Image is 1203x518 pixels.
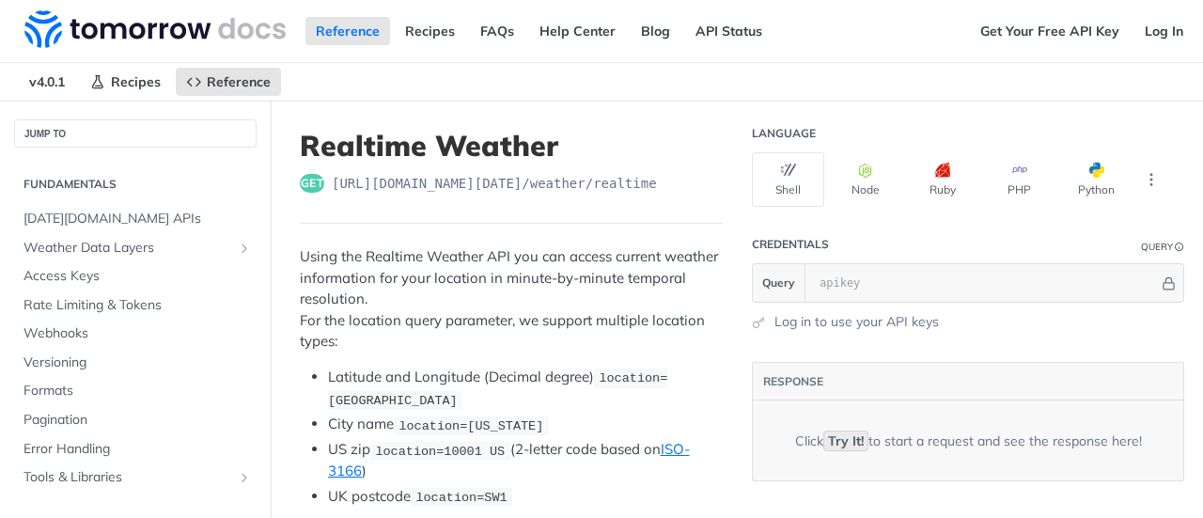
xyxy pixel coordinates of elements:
svg: More ellipsis [1143,171,1160,188]
a: Log In [1134,17,1194,45]
div: QueryInformation [1141,240,1184,254]
span: Webhooks [23,324,252,343]
a: Recipes [395,17,465,45]
div: Language [752,126,816,141]
a: Access Keys [14,262,257,290]
span: Error Handling [23,440,252,459]
li: UK postcode [328,486,723,508]
a: Rate Limiting & Tokens [14,291,257,320]
button: PHP [983,152,1055,207]
a: Webhooks [14,320,257,348]
button: Show subpages for Weather Data Layers [237,241,252,256]
code: location=10001 US [370,442,510,461]
a: Versioning [14,349,257,377]
a: Reference [305,17,390,45]
p: Using the Realtime Weather API you can access current weather information for your location in mi... [300,246,723,353]
button: Ruby [906,152,978,207]
a: Weather Data LayersShow subpages for Weather Data Layers [14,234,257,262]
a: Error Handling [14,435,257,463]
div: Credentials [752,237,829,252]
span: Recipes [111,73,161,90]
span: Query [762,275,795,291]
img: Tomorrow.io Weather API Docs [24,10,286,48]
i: Information [1175,243,1184,252]
button: Node [829,152,901,207]
span: https://api.tomorrow.io/v4/weather/realtime [332,174,657,193]
a: Get Your Free API Key [970,17,1130,45]
span: Formats [23,382,252,400]
a: Recipes [80,68,171,96]
span: get [300,174,324,193]
input: apikey [810,264,1159,302]
span: Versioning [23,353,252,372]
code: location=[GEOGRAPHIC_DATA] [328,369,667,410]
button: JUMP TO [14,119,257,148]
button: Shell [752,152,824,207]
span: Reference [207,73,271,90]
li: City name [328,414,723,435]
div: Click to start a request and see the response here! [795,432,1142,450]
span: Rate Limiting & Tokens [23,296,252,315]
h1: Realtime Weather [300,129,723,163]
span: Access Keys [23,267,252,286]
a: Blog [631,17,680,45]
a: [DATE][DOMAIN_NAME] APIs [14,205,257,233]
a: Pagination [14,406,257,434]
li: Latitude and Longitude (Decimal degree) [328,367,723,411]
span: [DATE][DOMAIN_NAME] APIs [23,210,252,228]
a: Help Center [529,17,626,45]
button: RESPONSE [762,372,824,391]
code: location=SW1 [411,488,512,507]
button: Python [1060,152,1133,207]
button: Hide [1159,274,1179,292]
button: Show subpages for Tools & Libraries [237,470,252,485]
span: Tools & Libraries [23,468,232,487]
button: More Languages [1137,165,1165,194]
li: US zip (2-letter code based on ) [328,439,723,482]
h2: Fundamentals [14,176,257,193]
code: Try It! [823,431,868,451]
span: Weather Data Layers [23,239,232,258]
a: API Status [685,17,773,45]
span: v4.0.1 [19,68,75,96]
a: Formats [14,377,257,405]
a: Log in to use your API keys [774,312,939,332]
a: FAQs [470,17,524,45]
a: Reference [176,68,281,96]
a: Tools & LibrariesShow subpages for Tools & Libraries [14,463,257,492]
div: Query [1141,240,1173,254]
button: Query [753,264,805,302]
code: location=[US_STATE] [394,416,549,435]
span: Pagination [23,411,252,430]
